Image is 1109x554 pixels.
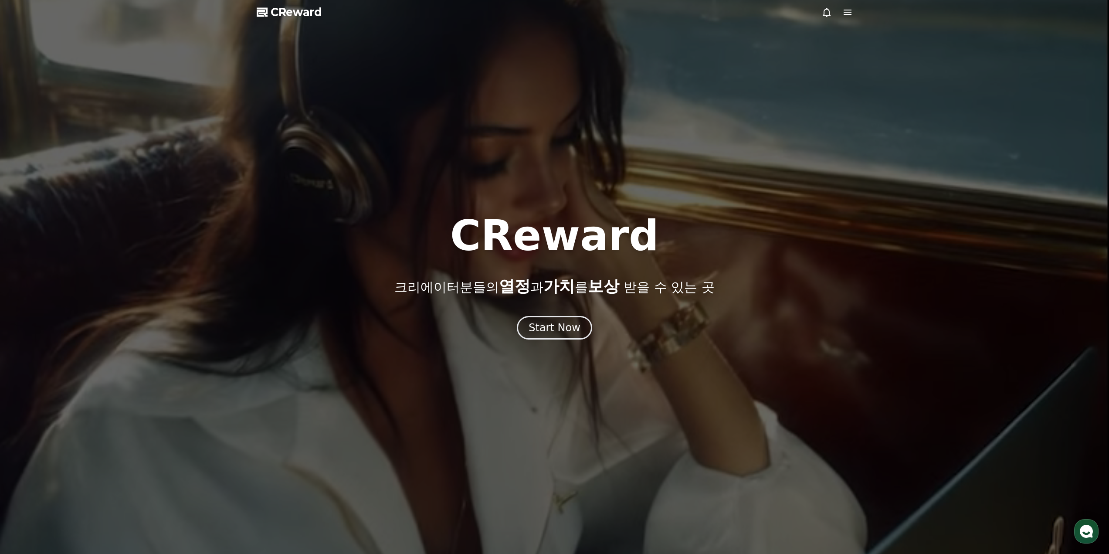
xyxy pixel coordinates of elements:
[499,277,530,295] span: 열정
[543,277,575,295] span: 가치
[529,321,580,335] div: Start Now
[394,278,714,295] p: 크리에이터분들의 과 를 받을 수 있는 곳
[112,276,167,298] a: 설정
[80,290,90,297] span: 대화
[257,5,322,19] a: CReward
[135,289,145,296] span: 설정
[58,276,112,298] a: 대화
[27,289,33,296] span: 홈
[517,325,592,333] a: Start Now
[271,5,322,19] span: CReward
[3,276,58,298] a: 홈
[588,277,619,295] span: 보상
[517,316,592,340] button: Start Now
[450,215,659,257] h1: CReward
